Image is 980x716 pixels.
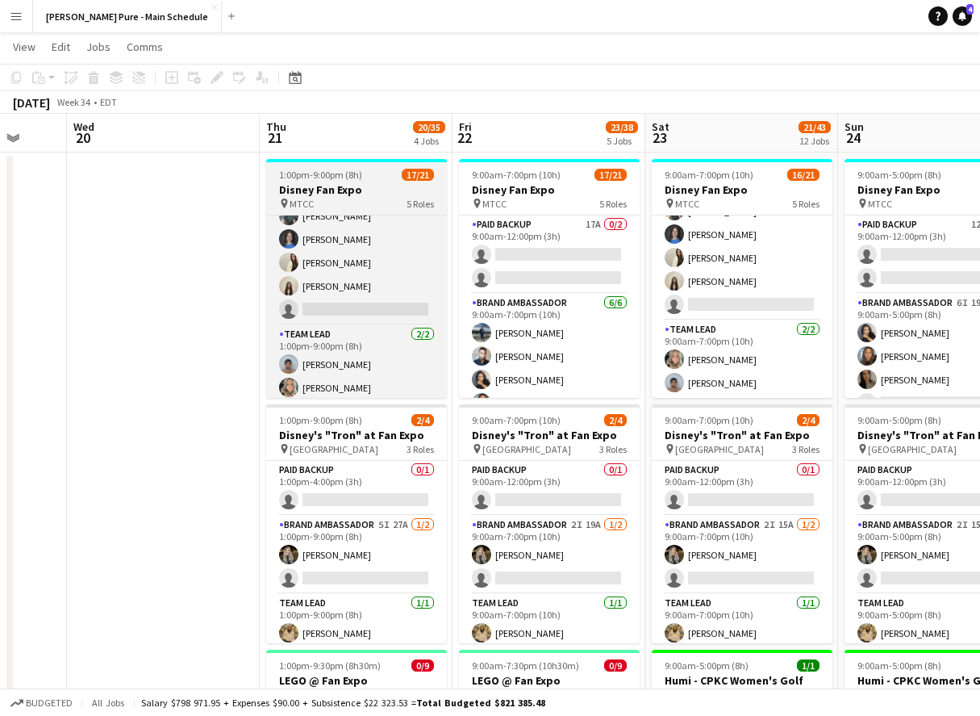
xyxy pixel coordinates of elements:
[414,135,444,147] div: 4 Jobs
[33,1,222,32] button: [PERSON_NAME] Pure - Main Schedule
[279,169,362,181] span: 1:00pm-9:00pm (8h)
[792,198,819,210] span: 5 Roles
[675,443,764,455] span: [GEOGRAPHIC_DATA]
[73,119,94,134] span: Wed
[86,40,111,54] span: Jobs
[266,182,447,197] h3: Disney Fan Expo
[652,320,832,399] app-card-role: Team Lead2/29:00am-7:00pm (10h)[PERSON_NAME][PERSON_NAME]
[279,414,362,426] span: 1:00pm-9:00pm (8h)
[797,414,819,426] span: 2/4
[797,659,819,672] span: 1/1
[266,404,447,643] app-job-card: 1:00pm-9:00pm (8h)2/4Disney's "Tron" at Fan Expo [GEOGRAPHIC_DATA]3 RolesPaid Backup0/11:00pm-4:0...
[459,182,640,197] h3: Disney Fan Expo
[13,94,50,111] div: [DATE]
[407,443,434,455] span: 3 Roles
[857,659,941,672] span: 9:00am-5:00pm (8h)
[649,128,669,147] span: 23
[266,461,447,516] app-card-role: Paid Backup0/11:00pm-4:00pm (3h)
[665,659,749,672] span: 9:00am-5:00pm (8h)
[857,169,941,181] span: 9:00am-5:00pm (8h)
[842,128,864,147] span: 24
[953,6,972,26] a: 4
[844,119,864,134] span: Sun
[264,128,286,147] span: 21
[459,516,640,594] app-card-role: Brand Ambassador2I19A1/29:00am-7:00pm (10h)[PERSON_NAME]
[599,198,627,210] span: 5 Roles
[652,673,832,702] h3: Humi - CPKC Women's Golf Event
[652,119,669,134] span: Sat
[279,659,381,672] span: 1:00pm-9:30pm (8h30m)
[459,216,640,294] app-card-role: Paid Backup17A0/29:00am-12:00pm (3h)
[71,128,94,147] span: 20
[13,40,35,54] span: View
[266,159,447,398] app-job-card: 1:00pm-9:00pm (8h)17/21Disney Fan Expo MTCC5 Roles Brand Ambassador2I24A4/51:00pm-9:00pm (8h)[PER...
[868,198,892,210] span: MTCC
[652,428,832,442] h3: Disney's "Tron" at Fan Expo
[482,198,507,210] span: MTCC
[52,40,70,54] span: Edit
[607,135,637,147] div: 5 Jobs
[53,96,94,108] span: Week 34
[675,198,699,210] span: MTCC
[472,659,579,672] span: 9:00am-7:30pm (10h30m)
[6,36,42,57] a: View
[594,169,627,181] span: 17/21
[266,119,286,134] span: Thu
[652,182,832,197] h3: Disney Fan Expo
[266,516,447,594] app-card-role: Brand Ambassador5I27A1/21:00pm-9:00pm (8h)[PERSON_NAME]
[606,121,638,133] span: 23/38
[459,428,640,442] h3: Disney's "Tron" at Fan Expo
[459,119,472,134] span: Fri
[665,414,753,426] span: 9:00am-7:00pm (10h)
[407,198,434,210] span: 5 Roles
[141,697,545,709] div: Salary $798 971.95 + Expenses $90.00 + Subsistence $22 323.53 =
[266,325,447,404] app-card-role: Team Lead2/21:00pm-9:00pm (8h)[PERSON_NAME][PERSON_NAME]
[80,36,117,57] a: Jobs
[402,169,434,181] span: 17/21
[100,96,117,108] div: EDT
[266,594,447,649] app-card-role: Team Lead1/11:00pm-9:00pm (8h)[PERSON_NAME]
[604,414,627,426] span: 2/4
[787,169,819,181] span: 16/21
[459,404,640,643] app-job-card: 9:00am-7:00pm (10h)2/4Disney's "Tron" at Fan Expo [GEOGRAPHIC_DATA]3 RolesPaid Backup0/19:00am-12...
[665,169,753,181] span: 9:00am-7:00pm (10h)
[416,697,545,709] span: Total Budgeted $821 385.48
[792,443,819,455] span: 3 Roles
[459,159,640,398] app-job-card: 9:00am-7:00pm (10h)17/21Disney Fan Expo MTCC5 RolesPaid Backup17A0/29:00am-12:00pm (3h) Brand Amb...
[652,404,832,643] app-job-card: 9:00am-7:00pm (10h)2/4Disney's "Tron" at Fan Expo [GEOGRAPHIC_DATA]3 RolesPaid Backup0/19:00am-12...
[266,177,447,325] app-card-role: Brand Ambassador2I24A4/51:00pm-9:00pm (8h)[PERSON_NAME][PERSON_NAME][PERSON_NAME][PERSON_NAME]
[599,443,627,455] span: 3 Roles
[472,169,561,181] span: 9:00am-7:00pm (10h)
[459,673,640,702] h3: LEGO @ Fan Expo [GEOGRAPHIC_DATA]
[89,697,127,709] span: All jobs
[604,659,627,672] span: 0/9
[266,673,447,702] h3: LEGO @ Fan Expo [GEOGRAPHIC_DATA]
[472,414,561,426] span: 9:00am-7:00pm (10h)
[799,121,831,133] span: 21/43
[652,159,832,398] app-job-card: 9:00am-7:00pm (10h)16/21Disney Fan Expo MTCC5 Roles Brand Ambassador4I21A4/59:00am-7:00pm (10h)[P...
[652,594,832,649] app-card-role: Team Lead1/19:00am-7:00pm (10h)[PERSON_NAME]
[652,516,832,594] app-card-role: Brand Ambassador2I15A1/29:00am-7:00pm (10h)[PERSON_NAME]
[459,594,640,649] app-card-role: Team Lead1/19:00am-7:00pm (10h)[PERSON_NAME]
[26,697,73,709] span: Budgeted
[652,172,832,320] app-card-role: Brand Ambassador4I21A4/59:00am-7:00pm (10h)[PERSON_NAME][PERSON_NAME][PERSON_NAME][PERSON_NAME]
[457,128,472,147] span: 22
[413,121,445,133] span: 20/35
[799,135,830,147] div: 12 Jobs
[868,443,957,455] span: [GEOGRAPHIC_DATA]
[290,198,314,210] span: MTCC
[411,659,434,672] span: 0/9
[857,414,941,426] span: 9:00am-5:00pm (8h)
[459,294,640,466] app-card-role: Brand Ambassador6/69:00am-7:00pm (10h)[PERSON_NAME][PERSON_NAME][PERSON_NAME][PERSON_NAME]
[459,461,640,516] app-card-role: Paid Backup0/19:00am-12:00pm (3h)
[127,40,163,54] span: Comms
[290,443,378,455] span: [GEOGRAPHIC_DATA]
[120,36,169,57] a: Comms
[482,443,571,455] span: [GEOGRAPHIC_DATA]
